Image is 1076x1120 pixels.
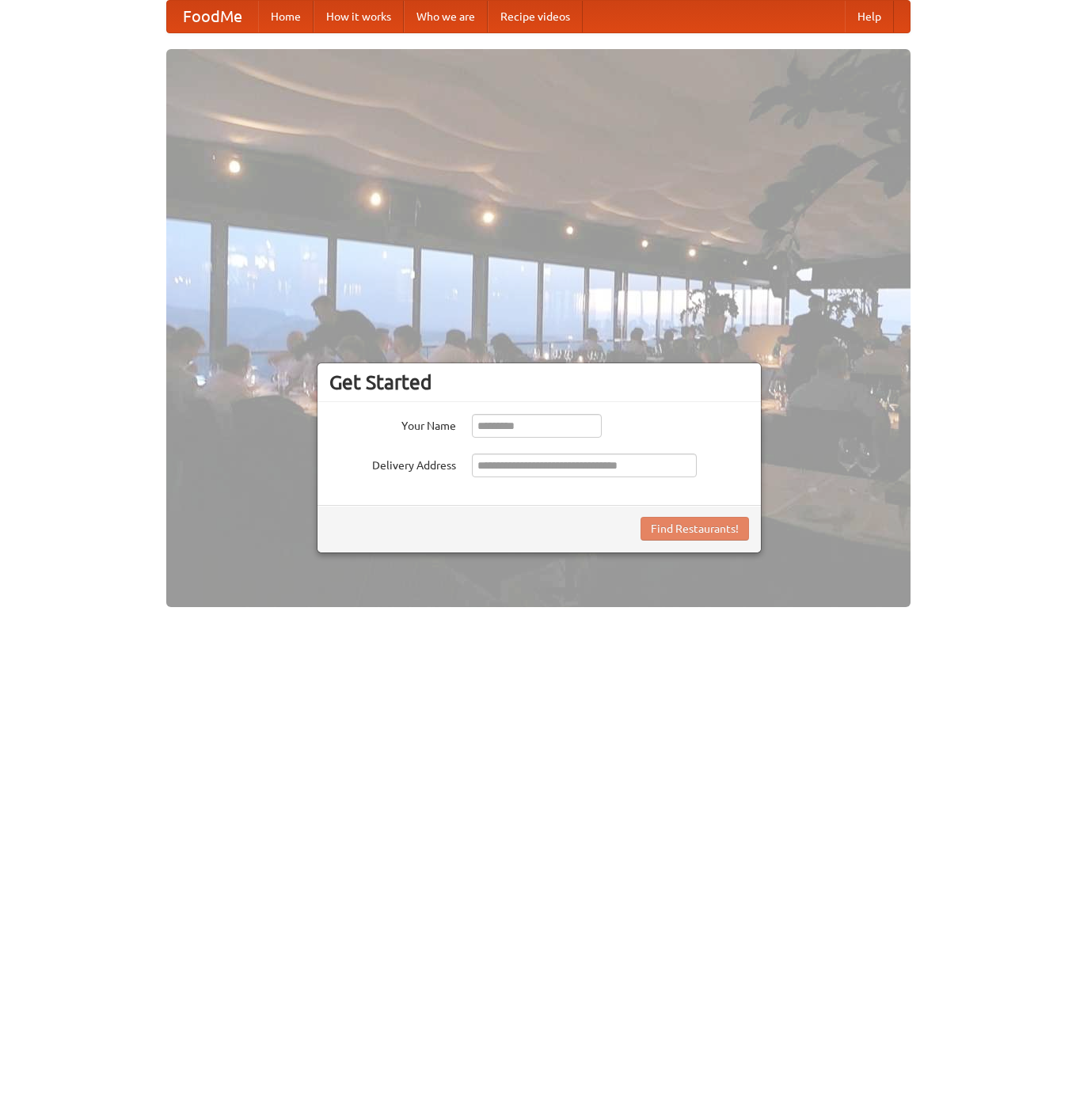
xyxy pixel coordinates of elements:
[641,517,749,541] button: Find Restaurants!
[314,1,404,32] a: How it works
[488,1,583,32] a: Recipe videos
[845,1,894,32] a: Help
[329,414,456,434] label: Your Name
[258,1,314,32] a: Home
[167,1,258,32] a: FoodMe
[329,454,456,473] label: Delivery Address
[329,370,749,394] h3: Get Started
[404,1,488,32] a: Who we are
